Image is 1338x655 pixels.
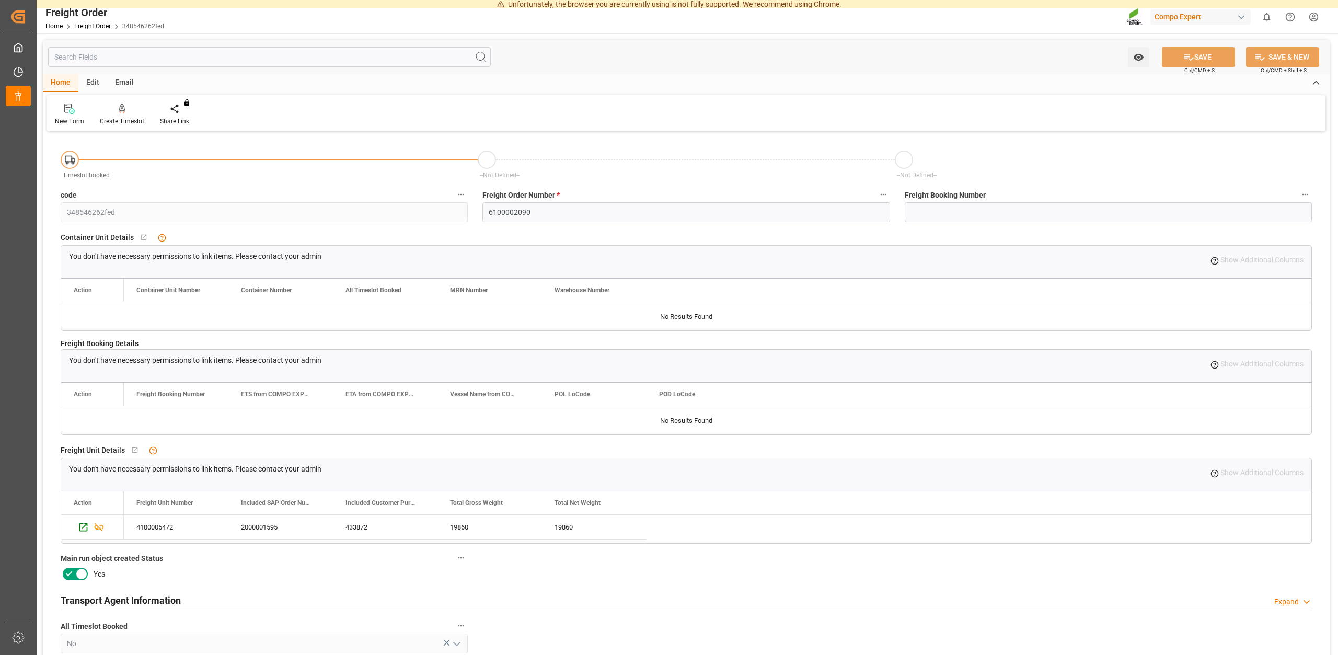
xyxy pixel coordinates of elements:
[107,74,142,92] div: Email
[100,117,144,126] div: Create Timeslot
[94,569,105,580] span: Yes
[241,390,311,398] span: ETS from COMPO EXPERT
[1184,66,1215,74] span: Ctrl/CMD + S
[241,286,292,294] span: Container Number
[1150,9,1251,25] div: Compo Expert
[61,190,77,201] span: code
[454,188,468,201] button: code
[454,619,468,633] button: All Timeslot Booked
[228,515,333,539] div: 2000001595
[659,390,695,398] span: POD LoCode
[45,5,164,20] div: Freight Order
[450,286,488,294] span: MRN Number
[1128,47,1149,67] button: open menu
[437,515,542,539] div: 19860
[61,621,128,632] span: All Timeslot Booked
[1246,47,1319,67] button: SAVE & NEW
[61,338,139,349] span: Freight Booking Details
[61,445,125,456] span: Freight Unit Details
[1255,5,1278,29] button: show 0 new notifications
[345,499,416,507] span: Included Customer Purchase Order Numbers
[74,286,92,294] div: Action
[454,551,468,565] button: Main run object created Status
[241,499,311,507] span: Included SAP Order Number
[55,117,84,126] div: New Form
[482,190,560,201] span: Freight Order Number
[43,74,78,92] div: Home
[333,515,437,539] div: 433872
[448,636,464,652] button: open menu
[1150,7,1255,27] button: Compo Expert
[480,171,520,179] span: --Not Defined--
[555,390,590,398] span: POL LoCode
[45,22,63,30] a: Home
[136,286,200,294] span: Container Unit Number
[905,190,986,201] span: Freight Booking Number
[450,390,520,398] span: Vessel Name from COMPO EXPERT
[69,464,321,475] p: You don't have necessary permissions to link items. Please contact your admin
[61,232,134,243] span: Container Unit Details
[61,515,124,540] div: Press SPACE to select this row.
[74,22,111,30] a: Freight Order
[78,74,107,92] div: Edit
[555,286,609,294] span: Warehouse Number
[450,499,503,507] span: Total Gross Weight
[69,251,321,262] p: You don't have necessary permissions to link items. Please contact your admin
[1278,5,1302,29] button: Help Center
[61,593,181,607] h2: Transport Agent Information
[69,355,321,366] p: You don't have necessary permissions to link items. Please contact your admin
[74,390,92,398] div: Action
[876,188,890,201] button: Freight Order Number *
[74,499,92,507] div: Action
[1274,596,1299,607] div: Expand
[345,286,401,294] span: All Timeslot Booked
[63,171,110,179] span: Timeslot booked
[345,390,416,398] span: ETA from COMPO EXPERT
[897,171,937,179] span: --Not Defined--
[61,553,163,564] span: Main run object created Status
[542,515,647,539] div: 19860
[1126,8,1143,26] img: Screenshot%202023-09-29%20at%2010.02.21.png_1712312052.png
[124,515,647,540] div: Press SPACE to select this row.
[555,499,601,507] span: Total Net Weight
[1298,188,1312,201] button: Freight Booking Number
[136,499,193,507] span: Freight Unit Number
[1162,47,1235,67] button: SAVE
[136,390,205,398] span: Freight Booking Number
[48,47,491,67] input: Search Fields
[124,515,228,539] div: 4100005472
[1261,66,1307,74] span: Ctrl/CMD + Shift + S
